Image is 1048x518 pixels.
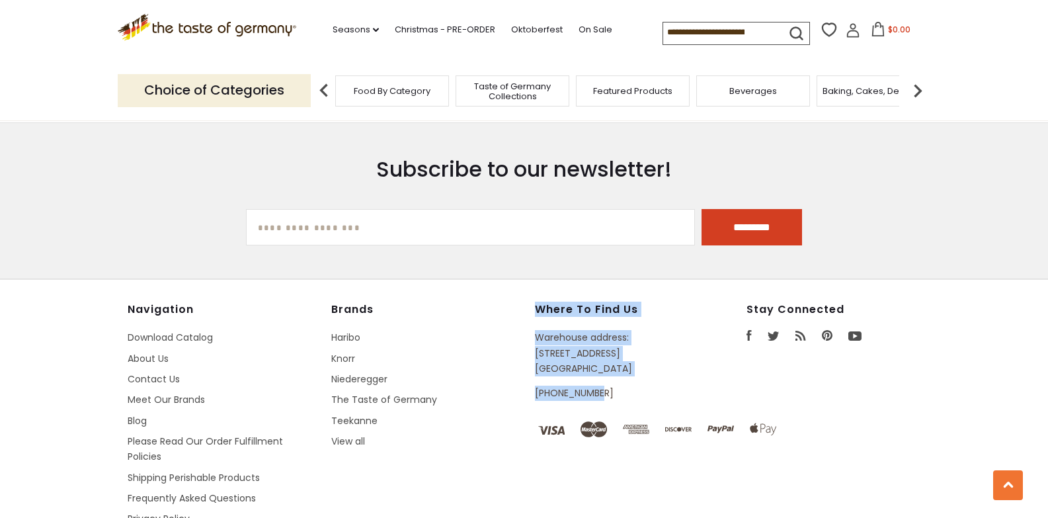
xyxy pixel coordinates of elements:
a: Seasons [333,22,379,37]
a: View all [331,435,365,448]
a: Frequently Asked Questions [128,492,256,505]
h4: Navigation [128,303,318,316]
a: Shipping Perishable Products [128,471,260,484]
a: Taste of Germany Collections [460,81,565,101]
a: Contact Us [128,372,180,386]
h4: Stay Connected [746,303,921,316]
a: Featured Products [593,86,672,96]
a: Knorr [331,352,355,365]
a: Teekanne [331,414,378,427]
h4: Brands [331,303,522,316]
h3: Subscribe to our newsletter! [246,156,803,183]
a: Blog [128,414,147,427]
a: Download Catalog [128,331,213,344]
a: Niederegger [331,372,387,386]
img: next arrow [905,77,931,104]
a: On Sale [579,22,612,37]
p: Warehouse address: [STREET_ADDRESS] [GEOGRAPHIC_DATA] [535,330,686,376]
a: Baking, Cakes, Desserts [823,86,925,96]
a: Please Read Our Order Fulfillment Policies [128,435,283,463]
a: Haribo [331,331,360,344]
a: Beverages [729,86,777,96]
img: previous arrow [311,77,337,104]
h4: Where to find us [535,303,686,316]
p: Choice of Categories [118,74,311,107]
button: $0.00 [863,22,919,42]
a: The Taste of Germany [331,393,437,406]
a: About Us [128,352,169,365]
a: Food By Category [354,86,430,96]
a: Meet Our Brands [128,393,205,406]
a: Oktoberfest [511,22,563,37]
span: $0.00 [888,24,910,35]
a: Christmas - PRE-ORDER [395,22,495,37]
p: [PHONE_NUMBER] [535,386,686,401]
